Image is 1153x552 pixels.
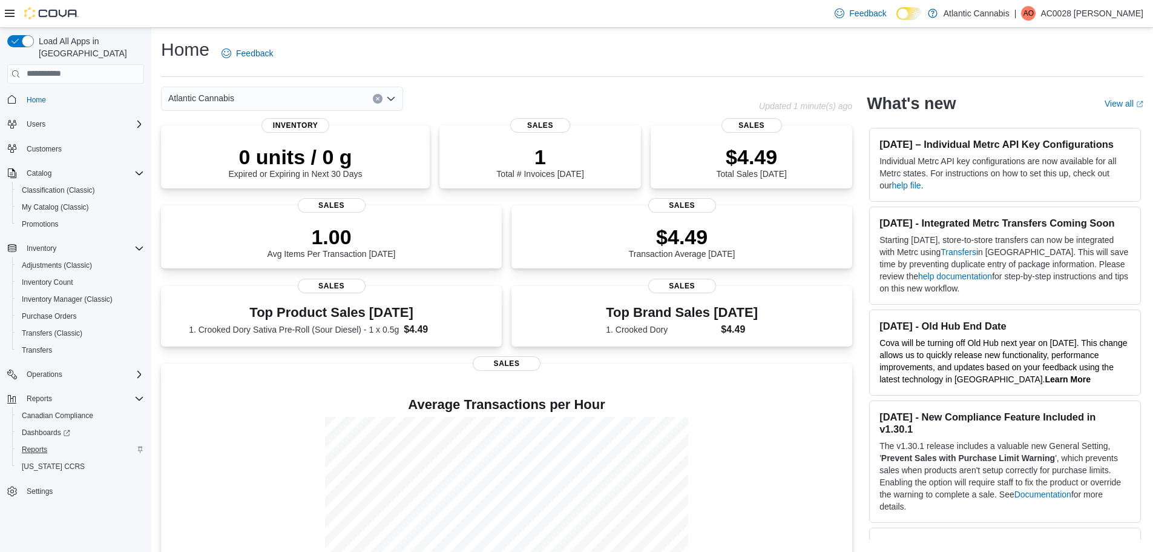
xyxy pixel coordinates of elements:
[386,94,396,104] button: Open list of options
[12,182,149,199] button: Classification (Classic)
[17,425,144,440] span: Dashboards
[944,6,1010,21] p: Atlantic Cannabis
[941,247,976,257] a: Transfers
[22,484,144,499] span: Settings
[22,241,61,256] button: Inventory
[268,225,396,259] div: Avg Items Per Transaction [DATE]
[34,35,144,59] span: Load All Apps in [GEOGRAPHIC_DATA]
[12,424,149,441] a: Dashboards
[879,217,1131,229] h3: [DATE] - Integrated Metrc Transfers Coming Soon
[1136,101,1143,108] svg: External link
[2,140,149,158] button: Customers
[217,41,278,65] a: Feedback
[22,166,144,181] span: Catalog
[27,144,62,154] span: Customers
[17,258,97,273] a: Adjustments (Classic)
[27,168,51,178] span: Catalog
[1014,490,1071,499] a: Documentation
[17,217,144,231] span: Promotions
[22,166,56,181] button: Catalog
[22,428,70,437] span: Dashboards
[1105,99,1143,108] a: View allExternal link
[17,292,144,307] span: Inventory Manager (Classic)
[2,165,149,182] button: Catalog
[1014,6,1017,21] p: |
[2,366,149,383] button: Operations
[7,86,144,532] nav: Complex example
[171,397,843,412] h4: Average Transactions per Hour
[510,118,571,133] span: Sales
[17,459,90,474] a: [US_STATE] CCRS
[229,145,363,179] div: Expired or Expiring in Next 30 Days
[298,198,366,213] span: Sales
[17,292,117,307] a: Inventory Manager (Classic)
[12,308,149,325] button: Purchase Orders
[161,38,209,62] h1: Home
[867,94,956,113] h2: What's new
[27,119,45,129] span: Users
[261,118,329,133] span: Inventory
[17,459,144,474] span: Washington CCRS
[606,324,716,336] dt: 1. Crooked Dory
[2,390,149,407] button: Reports
[892,181,921,190] a: help file
[12,257,149,274] button: Adjustments (Classic)
[22,411,93,421] span: Canadian Compliance
[22,294,113,304] span: Inventory Manager (Classic)
[759,101,852,111] p: Updated 1 minute(s) ago
[17,309,144,324] span: Purchase Orders
[17,200,144,214] span: My Catalog (Classic)
[168,91,234,105] span: Atlantic Cannabis
[12,216,149,233] button: Promotions
[12,342,149,359] button: Transfers
[189,305,474,320] h3: Top Product Sales [DATE]
[22,202,89,212] span: My Catalog (Classic)
[2,116,149,133] button: Users
[27,394,52,404] span: Reports
[189,324,399,336] dt: 1. Crooked Dory Sativa Pre-Roll (Sour Diesel) - 1 x 0.5g
[629,225,735,249] p: $4.49
[22,92,144,107] span: Home
[22,142,67,156] a: Customers
[27,95,46,105] span: Home
[12,291,149,308] button: Inventory Manager (Classic)
[24,7,79,19] img: Cova
[17,343,57,357] a: Transfers
[236,47,273,59] span: Feedback
[27,370,62,379] span: Operations
[22,391,57,406] button: Reports
[2,482,149,500] button: Settings
[496,145,583,169] p: 1
[12,325,149,342] button: Transfers (Classic)
[22,261,92,270] span: Adjustments (Classic)
[22,185,95,195] span: Classification (Classic)
[22,445,47,454] span: Reports
[879,138,1131,150] h3: [DATE] – Individual Metrc API Key Configurations
[2,91,149,108] button: Home
[896,7,922,20] input: Dark Mode
[17,326,144,341] span: Transfers (Classic)
[879,234,1131,294] p: Starting [DATE], store-to-store transfers can now be integrated with Metrc using in [GEOGRAPHIC_D...
[22,367,67,382] button: Operations
[648,279,716,293] span: Sales
[17,258,144,273] span: Adjustments (Classic)
[17,183,100,198] a: Classification (Classic)
[298,279,366,293] span: Sales
[1045,374,1091,384] a: Learn More
[17,275,78,290] a: Inventory Count
[879,320,1131,332] h3: [DATE] - Old Hub End Date
[17,326,87,341] a: Transfers (Classic)
[1040,6,1143,21] p: AC0028 [PERSON_NAME]
[17,408,98,423] a: Canadian Compliance
[17,343,144,357] span: Transfers
[12,199,149,216] button: My Catalog (Classic)
[268,225,396,249] p: 1.00
[1021,6,1036,21] div: AC0028 Oliver Barry
[1023,6,1034,21] span: AO
[496,145,583,179] div: Total # Invoices [DATE]
[22,117,144,131] span: Users
[879,440,1131,513] p: The v1.30.1 release includes a valuable new General Setting, ' ', which prevents sales when produ...
[17,408,144,423] span: Canadian Compliance
[22,278,73,287] span: Inventory Count
[17,217,64,231] a: Promotions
